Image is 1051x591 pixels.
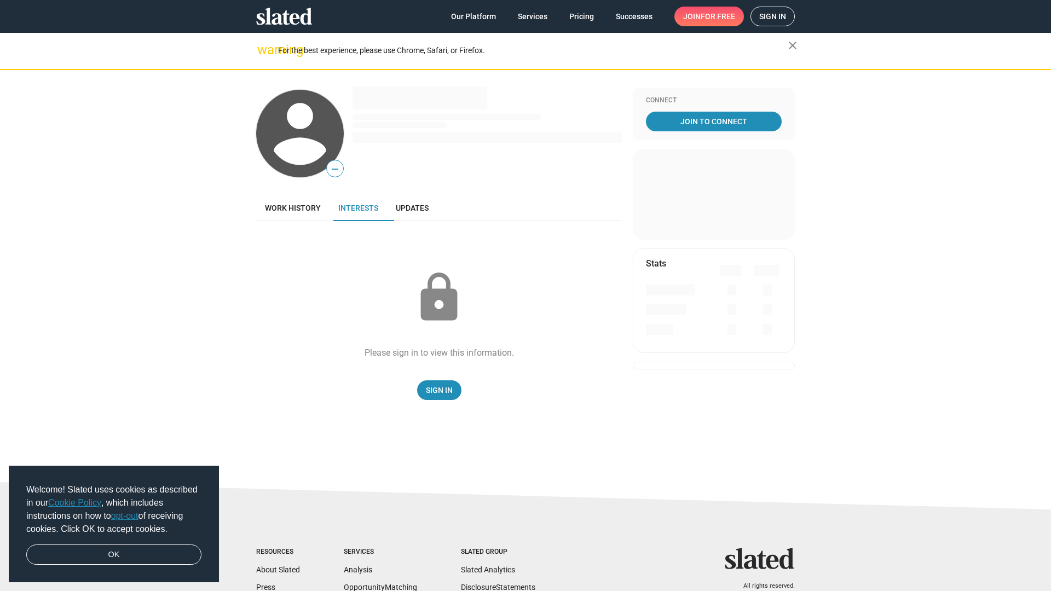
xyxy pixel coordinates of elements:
a: Join To Connect [646,112,782,131]
span: Services [518,7,547,26]
a: Slated Analytics [461,565,515,574]
span: — [327,162,343,176]
span: for free [701,7,735,26]
span: Updates [396,204,429,212]
span: Work history [265,204,321,212]
a: Analysis [344,565,372,574]
mat-icon: lock [412,270,466,325]
div: cookieconsent [9,466,219,583]
div: Resources [256,548,300,557]
div: Services [344,548,417,557]
span: Join To Connect [648,112,779,131]
span: Successes [616,7,652,26]
span: Sign in [759,7,786,26]
span: Pricing [569,7,594,26]
a: About Slated [256,565,300,574]
a: opt-out [111,511,138,520]
div: For the best experience, please use Chrome, Safari, or Firefox. [278,43,788,58]
a: Pricing [561,7,603,26]
a: Services [509,7,556,26]
span: Our Platform [451,7,496,26]
a: Interests [330,195,387,221]
div: Slated Group [461,548,535,557]
mat-card-title: Stats [646,258,666,269]
a: Our Platform [442,7,505,26]
a: Work history [256,195,330,221]
a: Sign in [750,7,795,26]
div: Connect [646,96,782,105]
span: Welcome! Slated uses cookies as described in our , which includes instructions on how to of recei... [26,483,201,536]
div: Please sign in to view this information. [365,347,514,358]
span: Sign In [426,380,453,400]
a: Cookie Policy [48,498,101,507]
a: Updates [387,195,437,221]
a: Successes [607,7,661,26]
span: Interests [338,204,378,212]
a: dismiss cookie message [26,544,201,565]
mat-icon: close [786,39,799,52]
span: Join [683,7,735,26]
a: Joinfor free [674,7,744,26]
a: Sign In [417,380,461,400]
mat-icon: warning [257,43,270,56]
